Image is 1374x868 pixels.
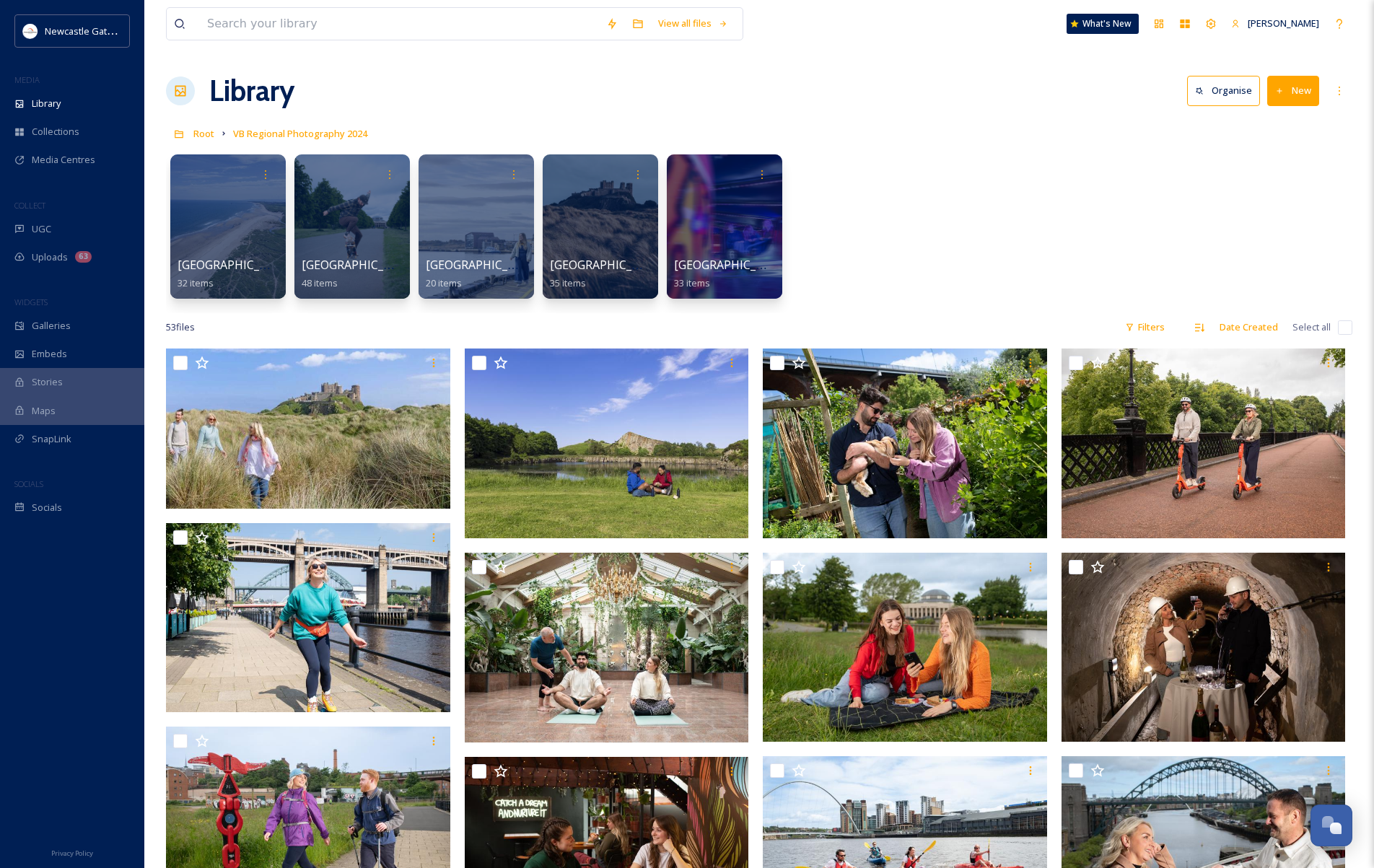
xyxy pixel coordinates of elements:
img: DqD9wEUd_400x400.jpg [23,24,38,38]
a: [GEOGRAPHIC_DATA]20 items [426,258,542,289]
span: Collections [32,125,79,139]
img: TBP_4568.jpg [166,523,450,713]
a: View all files [651,9,735,38]
span: MEDIA [14,74,40,85]
img: LVEPNorthumberland_20240601_Kevin Gibson_Cawfields Hadrians Wall_001.JPG [465,348,749,538]
div: 63 [75,251,92,263]
img: TBP_5417.jpg [465,553,749,742]
a: [GEOGRAPHIC_DATA]32 items [178,258,294,289]
span: Privacy Policy [51,849,93,858]
img: TBP_5750.jpg [1062,348,1346,538]
input: Search your library [200,8,599,40]
span: Media Centres [32,153,95,167]
span: 33 items [674,276,710,289]
span: Galleries [32,319,71,333]
span: SOCIALS [14,478,43,489]
span: 32 items [178,276,214,289]
a: Privacy Policy [51,843,93,861]
span: [GEOGRAPHIC_DATA] [550,257,666,273]
span: Library [32,97,61,110]
div: Filters [1118,313,1172,341]
span: [GEOGRAPHIC_DATA] [426,257,542,273]
button: Open Chat [1310,805,1352,846]
a: [GEOGRAPHIC_DATA]/[GEOGRAPHIC_DATA]48 items [302,258,538,289]
span: [GEOGRAPHIC_DATA]/[GEOGRAPHIC_DATA] [302,257,538,273]
img: TBP_5987.jpg [1062,553,1346,742]
a: Root [193,125,214,142]
img: TBP_5054.jpg [763,553,1047,742]
a: What's New [1067,14,1139,34]
span: Select all [1292,320,1331,334]
span: COLLECT [14,200,45,211]
span: [GEOGRAPHIC_DATA] [178,257,294,273]
a: VB Regional Photography 2024 [233,125,367,142]
span: 35 items [550,276,586,289]
span: 20 items [426,276,462,289]
span: Root [193,127,214,140]
span: Stories [32,375,63,389]
span: 53 file s [166,320,195,334]
img: TBP_5181.jpg [763,348,1047,538]
span: [GEOGRAPHIC_DATA] [674,257,790,273]
button: Organise [1187,76,1260,105]
span: UGC [32,222,51,236]
span: Newcastle Gateshead Initiative [45,24,178,38]
span: VB Regional Photography 2024 [233,127,367,140]
img: Bamburgh.jpg [166,348,450,509]
span: WIDGETS [14,297,48,307]
a: Library [209,69,294,113]
a: [GEOGRAPHIC_DATA]33 items [674,258,790,289]
a: [GEOGRAPHIC_DATA]35 items [550,258,666,289]
a: [PERSON_NAME] [1224,9,1326,38]
button: New [1267,76,1319,105]
span: Uploads [32,250,68,264]
span: Embeds [32,347,67,361]
span: Socials [32,501,62,514]
span: 48 items [302,276,338,289]
div: Date Created [1212,313,1285,341]
span: [PERSON_NAME] [1248,17,1319,30]
span: Maps [32,404,56,418]
span: SnapLink [32,432,71,446]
